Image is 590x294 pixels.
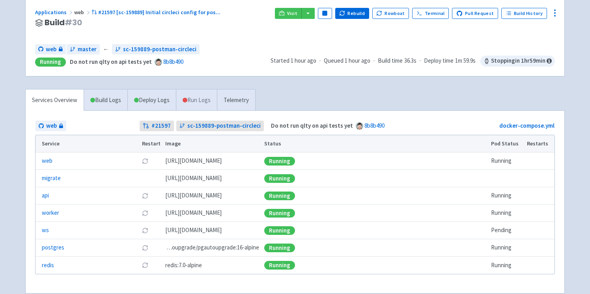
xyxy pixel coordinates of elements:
span: redis:7.0-alpine [165,261,202,270]
a: Build Logs [84,89,127,111]
span: sc-159889-postman-circleci [123,45,196,54]
td: Running [489,205,525,222]
a: postgres [42,243,64,252]
span: ← [103,45,109,54]
a: web [35,121,66,131]
a: sc-159889-postman-circleci [112,44,200,55]
a: master [67,44,100,55]
a: Pull Request [452,8,498,19]
span: Deploy time [424,56,454,65]
strong: # 21597 [151,121,171,130]
span: Started [271,57,316,64]
a: Applications [35,9,74,16]
span: # 30 [65,17,82,28]
span: sc-159889-postman-circleci [187,121,261,130]
div: Running [264,192,295,200]
div: Running [35,58,66,67]
span: [DOMAIN_NAME][URL] [165,191,222,200]
span: [DOMAIN_NAME][URL] [165,226,222,235]
a: 8b8b490 [364,122,385,129]
button: Pause [318,8,332,19]
a: worker [42,208,59,218]
td: Running [489,257,525,274]
a: Deploy Logs [127,89,176,111]
strong: Do not run qlty on api tests yet [70,58,152,65]
time: 1 hour ago [345,57,370,64]
span: Queued [324,57,370,64]
th: Restart [139,135,163,153]
button: Restart pod [142,158,148,164]
a: web [42,156,52,166]
button: Restart pod [142,193,148,199]
button: Restart pod [142,210,148,216]
div: Running [264,226,295,235]
button: Rowboat [372,8,409,19]
a: #21597 [sc-159889] Initial circleci config for pos... [91,9,222,16]
button: Restart pod [142,262,148,268]
button: Restart pod [142,227,148,234]
a: Run Logs [176,89,217,111]
span: 1m 59.9s [455,56,476,65]
a: sc-159889-postman-circleci [176,121,264,131]
span: Stopping in 1 hr 59 min [480,56,555,67]
div: · · · [271,56,555,67]
button: Restart pod [142,245,148,251]
a: 8b8b490 [163,58,183,65]
th: Service [35,135,139,153]
th: Status [262,135,489,153]
th: Image [163,135,262,153]
span: web [46,45,56,54]
a: ws [42,226,49,235]
span: 36.3s [404,56,416,65]
td: Running [489,153,525,170]
span: [DOMAIN_NAME][URL] [165,208,222,218]
div: Running [264,261,295,270]
span: Visit [287,10,297,17]
a: Build History [501,8,547,19]
a: Services Overview [26,89,84,111]
strong: Do not run qlty on api tests yet [271,122,353,129]
span: pgautoupgrade/pgautoupgrade:16-alpine [165,243,259,252]
th: Restarts [525,135,555,153]
td: Running [489,187,525,205]
th: Pod Status [489,135,525,153]
span: master [78,45,97,54]
button: Rebuild [335,8,369,19]
div: Running [264,209,295,218]
span: [DOMAIN_NAME][URL] [165,156,222,166]
a: redis [42,261,54,270]
a: Telemetry [217,89,255,111]
span: Build [45,18,82,27]
a: api [42,191,49,200]
div: Running [264,244,295,252]
div: Running [264,174,295,183]
time: 1 hour ago [291,57,316,64]
a: Terminal [412,8,449,19]
a: #21597 [140,121,174,131]
span: web [74,9,91,16]
span: Build time [378,56,403,65]
span: #21597 [sc-159889] Initial circleci config for pos ... [98,9,220,16]
span: [DOMAIN_NAME][URL] [165,174,222,183]
div: Running [264,157,295,166]
a: docker-compose.yml [499,122,555,129]
td: Running [489,239,525,257]
span: web [46,121,57,130]
a: migrate [42,174,61,183]
a: Visit [275,8,302,19]
td: Pending [489,222,525,239]
a: web [35,44,66,55]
